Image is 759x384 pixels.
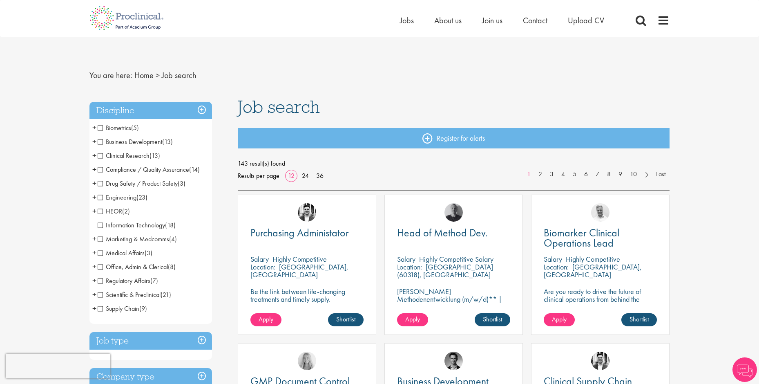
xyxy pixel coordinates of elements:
a: 4 [557,170,569,179]
img: Joshua Bye [591,203,609,222]
span: Engineering [98,193,147,202]
a: Head of Method Dev. [397,228,510,238]
a: Edward Little [591,352,609,370]
span: Marketing & Medcomms [98,235,169,243]
a: 24 [299,171,312,180]
a: Upload CV [568,15,604,26]
a: 7 [592,170,603,179]
p: [PERSON_NAME] Methodenentwicklung (m/w/d)** | Dauerhaft | Biowissenschaften | [GEOGRAPHIC_DATA] (... [397,287,510,326]
a: Apply [544,313,575,326]
img: Edward Little [298,203,316,222]
span: Apply [259,315,273,323]
span: Information Technology [98,221,165,229]
span: Medical Affairs [98,249,145,257]
a: 2 [534,170,546,179]
span: + [92,302,96,314]
span: > [156,70,160,81]
span: (4) [169,235,177,243]
span: Location: [544,262,569,272]
a: 8 [603,170,615,179]
span: + [92,233,96,245]
span: + [92,288,96,301]
span: Location: [250,262,275,272]
img: Shannon Briggs [298,352,316,370]
img: Chatbot [732,357,757,382]
span: (13) [162,137,173,146]
span: (18) [165,221,176,229]
p: Are you ready to drive the future of clinical operations from behind the scenes? Looking to be in... [544,287,657,326]
span: Join us [482,15,502,26]
span: Biometrics [98,124,131,132]
a: 10 [626,170,641,179]
span: Clinical Research [98,151,160,160]
span: Business Development [98,137,162,146]
span: Drug Safety / Product Safety [98,179,178,188]
a: Contact [523,15,547,26]
span: Drug Safety / Product Safety [98,179,185,188]
span: (23) [136,193,147,202]
span: Biomarker Clinical Operations Lead [544,226,619,250]
span: Compliance / Quality Assurance [98,165,189,174]
span: Medical Affairs [98,249,152,257]
span: Supply Chain [98,304,139,313]
a: 5 [569,170,580,179]
span: (21) [161,290,171,299]
a: 6 [580,170,592,179]
a: Felix Zimmer [444,203,463,222]
span: Regulatory Affairs [98,276,150,285]
span: (7) [150,276,158,285]
a: 12 [285,171,297,180]
span: Scientific & Preclinical [98,290,161,299]
span: + [92,191,96,203]
span: + [92,135,96,148]
span: Biometrics [98,124,139,132]
a: 36 [313,171,326,180]
img: Max Slevogt [444,352,463,370]
a: breadcrumb link [134,70,154,81]
span: Office, Admin & Clerical [98,263,176,271]
span: Job search [238,96,320,118]
span: (14) [189,165,200,174]
iframe: reCAPTCHA [6,354,110,378]
span: HEOR [98,207,130,216]
span: + [92,205,96,217]
span: Location: [397,262,422,272]
p: Be the link between life-changing treatments and timely supply. [250,287,364,303]
span: Engineering [98,193,136,202]
span: Salary [397,254,415,264]
span: 143 result(s) found [238,157,670,170]
span: Head of Method Dev. [397,226,488,240]
span: Salary [250,254,269,264]
a: Apply [250,313,281,326]
span: You are here: [89,70,132,81]
a: 9 [614,170,626,179]
a: Shortlist [328,313,364,326]
span: + [92,260,96,273]
span: Salary [544,254,562,264]
a: Shortlist [475,313,510,326]
a: Register for alerts [238,128,670,148]
span: (3) [178,179,185,188]
a: 3 [546,170,558,179]
span: (3) [145,249,152,257]
span: HEOR [98,207,122,216]
a: 1 [523,170,535,179]
a: Shortlist [621,313,657,326]
span: Results per page [238,170,279,182]
span: Information Technology [98,221,176,229]
a: Purchasing Administator [250,228,364,238]
p: [GEOGRAPHIC_DATA], [GEOGRAPHIC_DATA] [250,262,348,279]
p: [GEOGRAPHIC_DATA] (60318), [GEOGRAPHIC_DATA] [397,262,493,279]
span: + [92,247,96,259]
span: Supply Chain [98,304,147,313]
h3: Discipline [89,102,212,119]
span: (9) [139,304,147,313]
span: Apply [552,315,567,323]
h3: Job type [89,332,212,350]
span: (8) [168,263,176,271]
